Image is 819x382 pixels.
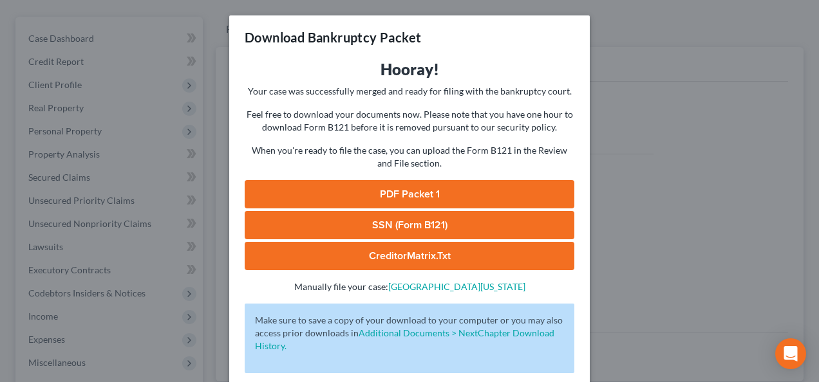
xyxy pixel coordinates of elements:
p: Manually file your case: [245,280,574,293]
p: Your case was successfully merged and ready for filing with the bankruptcy court. [245,85,574,98]
h3: Download Bankruptcy Packet [245,28,421,46]
p: When you're ready to file the case, you can upload the Form B121 in the Review and File section. [245,144,574,170]
h3: Hooray! [245,59,574,80]
a: SSN (Form B121) [245,211,574,239]
a: Additional Documents > NextChapter Download History. [255,327,554,351]
div: Open Intercom Messenger [775,338,806,369]
p: Feel free to download your documents now. Please note that you have one hour to download Form B12... [245,108,574,134]
a: [GEOGRAPHIC_DATA][US_STATE] [388,281,525,292]
p: Make sure to save a copy of your download to your computer or you may also access prior downloads in [255,314,564,352]
a: PDF Packet 1 [245,180,574,208]
a: CreditorMatrix.txt [245,242,574,270]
